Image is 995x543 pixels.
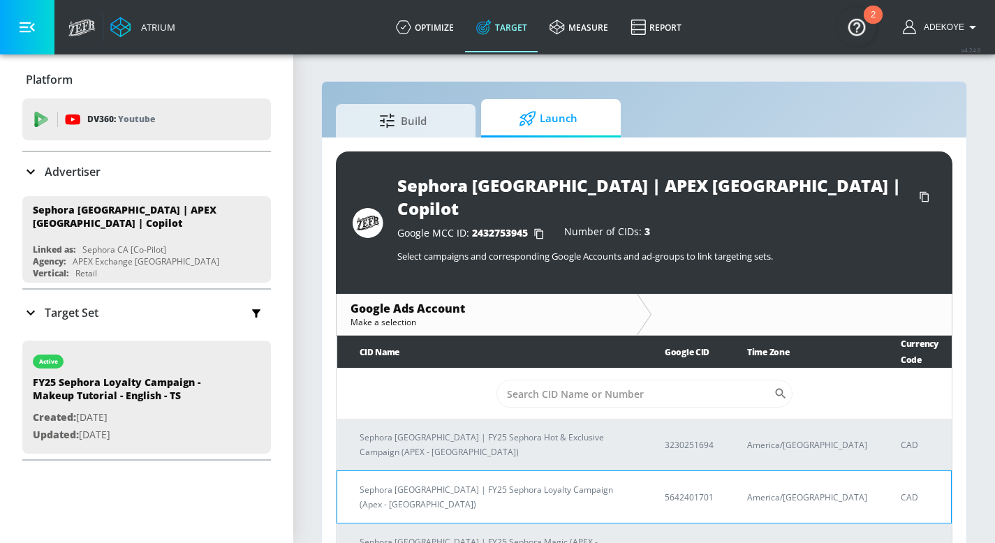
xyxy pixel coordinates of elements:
span: login as: adekoye.oladapo@zefr.com [918,22,964,32]
p: [DATE] [33,409,228,426]
a: optimize [385,2,465,52]
div: Platform [22,60,271,99]
a: Atrium [110,17,175,38]
div: Search CID Name or Number [496,380,793,408]
div: Advertiser [22,152,271,191]
div: Google Ads Account [351,301,623,316]
p: Platform [26,72,73,87]
span: 3 [644,225,650,238]
div: Agency: [33,255,66,267]
button: Adekoye [903,19,981,36]
p: America/[GEOGRAPHIC_DATA] [747,490,867,505]
p: 5642401701 [665,490,714,505]
p: Advertiser [45,164,101,179]
div: activeFY25 Sephora Loyalty Campaign - Makeup Tutorial - English - TSCreated:[DATE]Updated:[DATE] [22,341,271,454]
p: Select campaigns and corresponding Google Accounts and ad-groups to link targeting sets. [397,250,936,262]
button: Open Resource Center, 2 new notifications [837,7,876,46]
p: CAD [901,490,940,505]
p: Sephora [GEOGRAPHIC_DATA] | FY25 Sephora Loyalty Campaign (Apex - [GEOGRAPHIC_DATA]) [360,482,631,512]
a: Target [465,2,538,52]
div: Make a selection [351,316,623,328]
div: active [39,358,58,365]
p: CAD [901,438,940,452]
div: Atrium [135,21,175,34]
div: Sephora [GEOGRAPHIC_DATA] | APEX [GEOGRAPHIC_DATA] | CopilotLinked as:Sephora CA [Co-Pilot]Agency... [22,196,271,283]
div: 2 [871,15,876,33]
input: Search CID Name or Number [496,380,774,408]
div: Target Set [22,290,271,336]
p: Sephora [GEOGRAPHIC_DATA] | FY25 Sephora Hot & Exclusive Campaign (APEX - [GEOGRAPHIC_DATA]) [360,430,632,459]
div: Number of CIDs: [564,227,650,241]
div: Sephora [GEOGRAPHIC_DATA] | APEX [GEOGRAPHIC_DATA] | Copilot [397,174,913,220]
div: FY25 Sephora Loyalty Campaign - Makeup Tutorial - English - TS [33,375,228,409]
p: Youtube [118,112,155,126]
th: CID Name [337,336,643,369]
span: Launch [495,102,601,135]
div: Google MCC ID: [397,227,550,241]
div: Linked as: [33,244,75,255]
p: 3230251694 [665,438,714,452]
span: v 4.24.0 [961,46,981,54]
span: Build [350,104,456,137]
span: Created: [33,410,76,424]
a: measure [538,2,619,52]
p: DV360: [87,112,155,127]
span: 2432753945 [472,226,528,239]
th: Currency Code [878,336,951,369]
th: Time Zone [725,336,878,369]
th: Google CID [642,336,725,369]
div: Google Ads AccountMake a selection [337,294,637,335]
div: APEX Exchange [GEOGRAPHIC_DATA] [73,255,219,267]
div: Sephora [GEOGRAPHIC_DATA] | APEX [GEOGRAPHIC_DATA] | Copilot [33,203,248,230]
div: Retail [75,267,97,279]
span: Updated: [33,428,79,441]
p: Target Set [45,305,98,320]
a: Report [619,2,693,52]
div: Sephora CA [Co-Pilot] [82,244,166,255]
p: America/[GEOGRAPHIC_DATA] [747,438,867,452]
div: Vertical: [33,267,68,279]
div: DV360: Youtube [22,98,271,140]
p: [DATE] [33,426,228,444]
